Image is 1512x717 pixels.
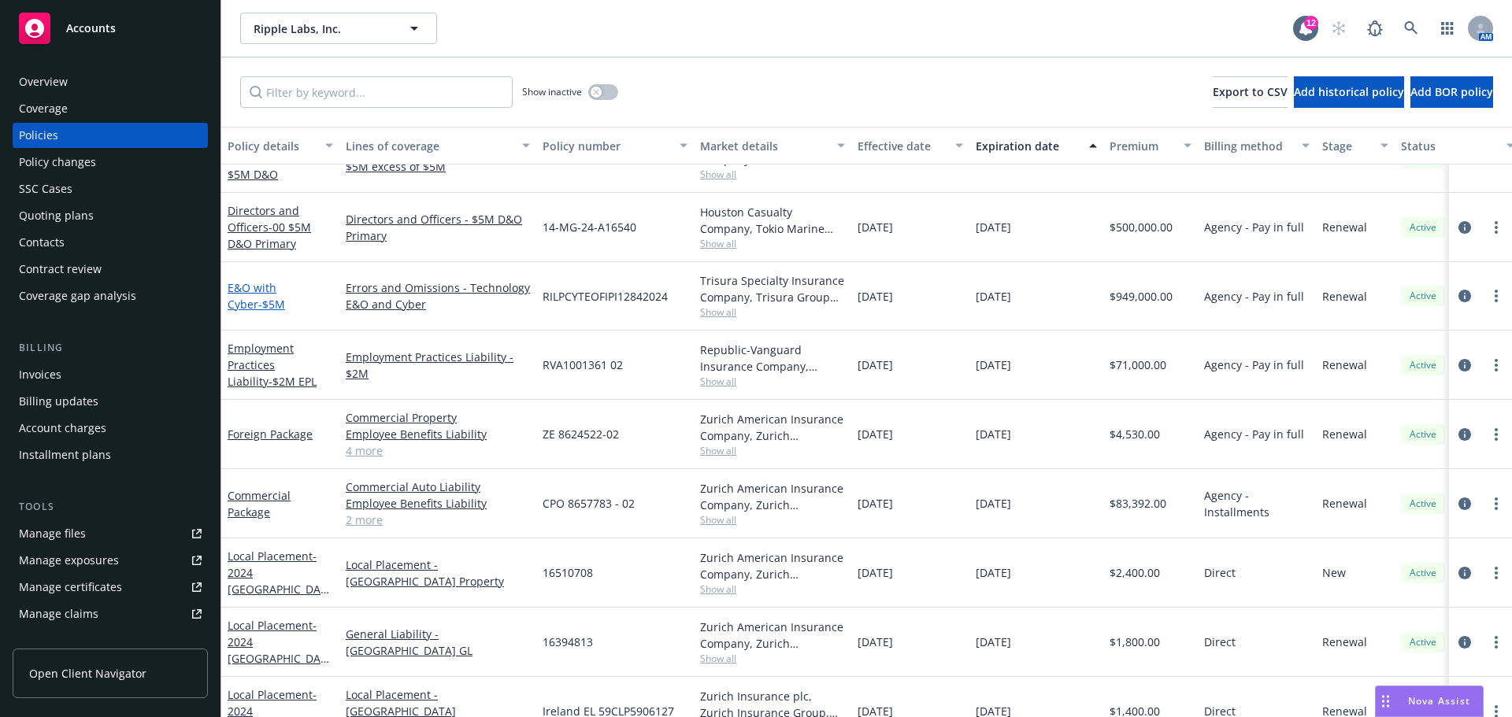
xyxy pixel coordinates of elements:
span: [DATE] [976,634,1011,650]
a: Contacts [13,230,208,255]
button: Expiration date [969,127,1103,164]
span: Active [1407,358,1439,372]
span: [DATE] [858,219,893,235]
span: [DATE] [976,495,1011,512]
a: Foreign Package [228,427,313,442]
a: Installment plans [13,442,208,468]
span: - $2M EPL [269,374,317,389]
div: Republic-Vanguard Insurance Company, AmTrust Financial Services, RT Specialty Insurance Services,... [700,342,845,375]
span: Show all [700,237,845,250]
div: Zurich American Insurance Company, Zurich Insurance Group [700,480,845,513]
div: Coverage [19,96,68,121]
div: Invoices [19,362,61,387]
a: Start snowing [1323,13,1354,44]
button: Policy details [221,127,339,164]
span: Active [1407,566,1439,580]
div: Policy details [228,138,316,154]
button: Market details [694,127,851,164]
div: Quoting plans [19,203,94,228]
span: 16510708 [543,564,593,581]
a: Policy changes [13,150,208,175]
a: Manage exposures [13,548,208,573]
div: Premium [1110,138,1174,154]
div: Expiration date [976,138,1080,154]
span: Show all [700,168,845,181]
div: Contract review [19,257,102,282]
div: Zurich American Insurance Company, Zurich Insurance Group, Zurich Insurance Group (International)... [700,619,845,652]
span: [DATE] [858,634,893,650]
span: Show all [700,652,845,665]
a: Manage BORs [13,628,208,653]
span: Agency - Installments [1204,487,1310,520]
a: circleInformation [1455,564,1474,582]
span: Renewal [1322,219,1367,235]
div: SSC Cases [19,176,72,201]
a: more [1487,494,1506,513]
div: Manage exposures [19,548,119,573]
span: Show all [700,582,845,596]
button: Stage [1316,127,1395,164]
a: circleInformation [1455,494,1474,513]
span: Accounts [66,22,116,35]
span: - 00 $5M D&O Primary [228,220,311,251]
span: Agency - Pay in full [1204,426,1304,442]
span: Active [1407,635,1439,649]
span: [DATE] [976,426,1011,442]
div: Stage [1322,138,1371,154]
div: Manage files [19,521,86,546]
div: Installment plans [19,442,111,468]
span: ZE 8624522-02 [543,426,619,442]
a: Employment Practices Liability - $2M [346,349,530,382]
a: E&O with Cyber [228,280,285,312]
span: Ripple Labs, Inc. [254,20,390,37]
input: Filter by keyword... [240,76,513,108]
div: Overview [19,69,68,94]
button: Lines of coverage [339,127,536,164]
span: New [1322,564,1346,581]
span: [DATE] [976,357,1011,373]
a: circleInformation [1455,286,1474,305]
a: Search [1395,13,1427,44]
span: $949,000.00 [1110,288,1173,305]
span: Renewal [1322,634,1367,650]
div: Policy changes [19,150,96,175]
a: circleInformation [1455,218,1474,237]
span: Renewal [1322,357,1367,373]
a: Directors and Officers [228,203,311,251]
div: Contacts [19,230,65,255]
span: Nova Assist [1408,694,1470,708]
span: Export to CSV [1213,84,1288,99]
span: $71,000.00 [1110,357,1166,373]
a: circleInformation [1455,633,1474,652]
a: Errors and Omissions - Technology E&O and Cyber [346,279,530,312]
button: Ripple Labs, Inc. [240,13,437,44]
span: Agency - Pay in full [1204,288,1304,305]
a: Local Placement [228,618,327,682]
span: [DATE] [976,288,1011,305]
span: [DATE] [858,288,893,305]
span: Show all [700,305,845,319]
button: Premium [1103,127,1198,164]
a: more [1487,218,1506,237]
a: Manage certificates [13,575,208,600]
span: [DATE] [858,357,893,373]
a: more [1487,425,1506,444]
div: Trisura Specialty Insurance Company, Trisura Group Ltd., Paragon Insurance Holdings [700,272,845,305]
span: Add historical policy [1294,84,1404,99]
span: Agency - Pay in full [1204,219,1304,235]
a: Coverage gap analysis [13,283,208,309]
a: Overview [13,69,208,94]
span: [DATE] [858,495,893,512]
a: Manage claims [13,601,208,626]
span: [DATE] [858,426,893,442]
span: Agency - Pay in full [1204,357,1304,373]
a: circleInformation [1455,356,1474,375]
span: [DATE] [976,564,1011,581]
div: Account charges [19,416,106,441]
div: Drag to move [1376,686,1395,716]
div: Tools [13,499,208,515]
div: Zurich American Insurance Company, Zurich Insurance Group, Zurich Insurance Group (International)... [700,549,845,582]
a: Contract review [13,257,208,282]
span: Show all [700,513,845,527]
span: [DATE] [976,219,1011,235]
